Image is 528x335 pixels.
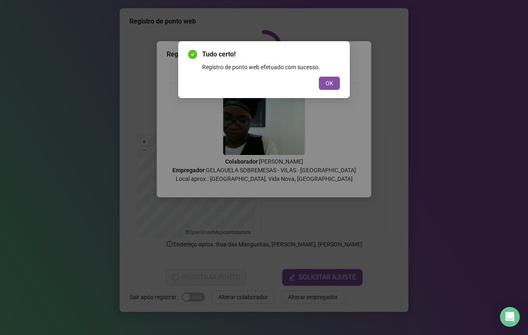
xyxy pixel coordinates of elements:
[202,63,340,72] div: Registro de ponto web efetuado com sucesso.
[500,307,520,327] div: Open Intercom Messenger
[188,50,197,59] span: check-circle
[202,49,340,59] span: Tudo certo!
[319,77,340,90] button: OK
[325,79,333,88] span: OK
